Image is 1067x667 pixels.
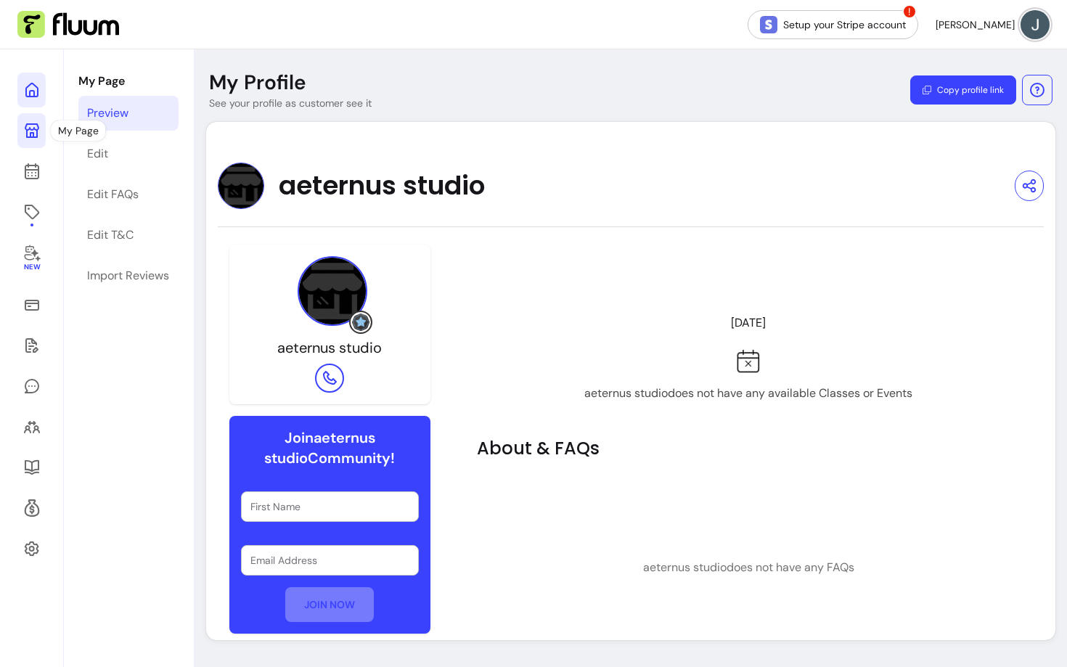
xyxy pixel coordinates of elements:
[17,154,46,189] a: Calendar
[51,120,106,141] div: My Page
[17,287,46,322] a: Sales
[17,195,46,229] a: Offerings
[78,136,179,171] a: Edit
[78,73,179,90] p: My Page
[477,437,1021,460] h2: About & FAQs
[209,70,306,96] p: My Profile
[87,145,108,163] div: Edit
[910,75,1016,105] button: Copy profile link
[241,427,419,468] h6: Join aeternus studio Community!
[17,369,46,404] a: My Messages
[17,113,46,148] a: My Page
[1021,10,1050,39] img: avatar
[87,226,134,244] div: Edit T&C
[250,499,409,514] input: First Name
[277,338,382,357] span: aeternus studio
[250,553,409,568] input: Email Address
[936,17,1015,32] span: [PERSON_NAME]
[936,10,1050,39] button: avatar[PERSON_NAME]
[17,73,46,107] a: Home
[78,177,179,212] a: Edit FAQs
[298,256,367,326] img: Provider image
[352,314,369,331] img: Grow
[902,4,917,19] span: !
[17,531,46,566] a: Settings
[17,491,46,525] a: Refer & Earn
[584,385,912,402] p: aeternus studio does not have any available Classes or Events
[218,163,264,209] img: Provider image
[279,171,485,200] span: aeternus studio
[17,409,46,444] a: Clients
[477,308,1021,337] header: [DATE]
[17,450,46,485] a: Resources
[760,16,777,33] img: Stripe Icon
[643,559,854,576] p: aeternus studio does not have any FAQs
[87,186,139,203] div: Edit FAQs
[87,105,128,122] div: Preview
[78,258,179,293] a: Import Reviews
[17,235,46,282] a: New
[748,10,918,39] a: Setup your Stripe account
[78,218,179,253] a: Edit T&C
[87,267,169,285] div: Import Reviews
[737,349,760,373] img: Fully booked icon
[17,328,46,363] a: Waivers
[209,96,372,110] p: See your profile as customer see it
[23,263,39,272] span: New
[78,96,179,131] a: Preview
[17,11,119,38] img: Fluum Logo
